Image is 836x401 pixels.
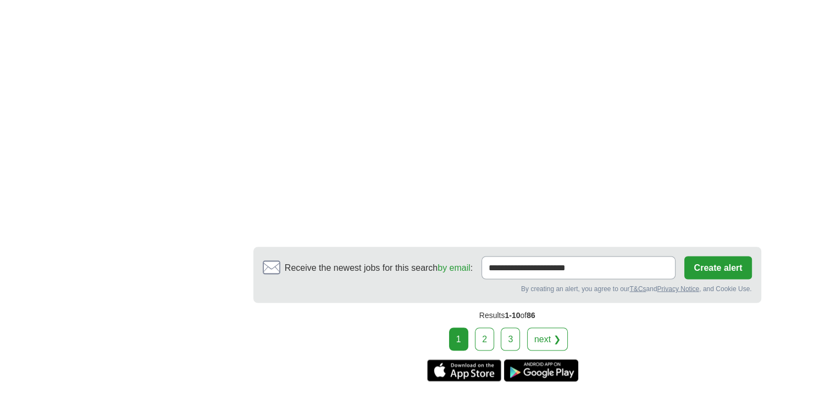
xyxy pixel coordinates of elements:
a: Get the Android app [504,359,578,381]
div: 1 [449,327,468,350]
a: next ❯ [527,327,568,350]
button: Create alert [684,256,751,279]
span: 1-10 [505,310,520,319]
a: Get the iPhone app [427,359,501,381]
a: 3 [501,327,520,350]
a: T&Cs [629,285,646,292]
span: Receive the newest jobs for this search : [285,261,473,274]
a: by email [438,263,470,272]
span: 86 [527,310,535,319]
a: 2 [475,327,494,350]
a: Privacy Notice [657,285,699,292]
div: Results of [253,303,761,327]
div: By creating an alert, you agree to our and , and Cookie Use. [263,283,752,293]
